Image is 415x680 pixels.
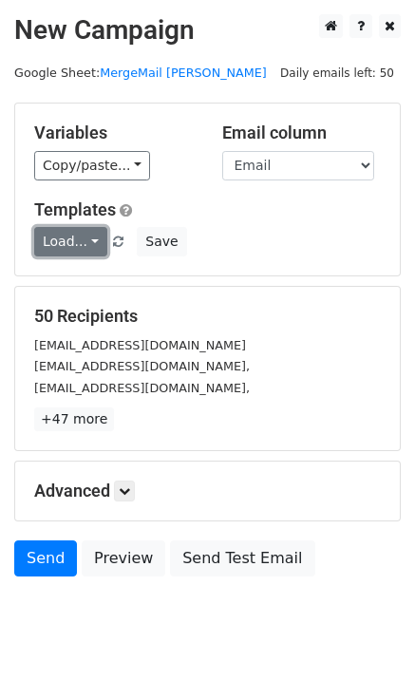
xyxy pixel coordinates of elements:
[34,481,381,501] h5: Advanced
[100,66,267,80] a: MergeMail [PERSON_NAME]
[14,66,267,80] small: Google Sheet:
[170,540,314,576] a: Send Test Email
[14,14,401,47] h2: New Campaign
[14,540,77,576] a: Send
[137,227,186,256] button: Save
[34,227,107,256] a: Load...
[274,63,401,84] span: Daily emails left: 50
[34,407,114,431] a: +47 more
[274,66,401,80] a: Daily emails left: 50
[82,540,165,576] a: Preview
[34,199,116,219] a: Templates
[34,123,194,143] h5: Variables
[222,123,382,143] h5: Email column
[34,306,381,327] h5: 50 Recipients
[34,338,246,352] small: [EMAIL_ADDRESS][DOMAIN_NAME]
[34,151,150,180] a: Copy/paste...
[34,381,250,395] small: [EMAIL_ADDRESS][DOMAIN_NAME],
[34,359,250,373] small: [EMAIL_ADDRESS][DOMAIN_NAME],
[320,589,415,680] iframe: Chat Widget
